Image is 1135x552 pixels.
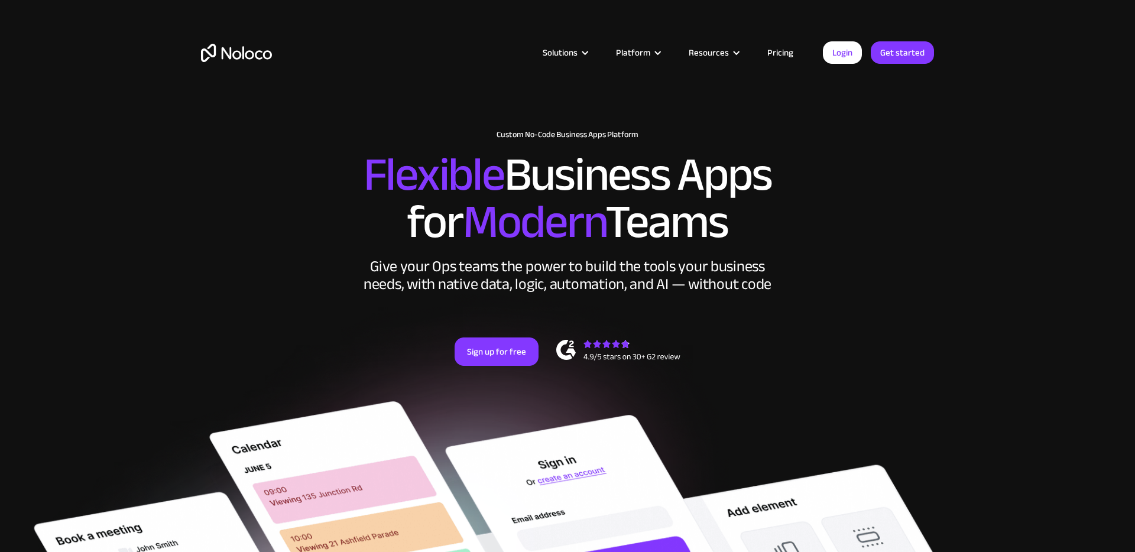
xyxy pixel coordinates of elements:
[463,178,605,266] span: Modern
[753,45,808,60] a: Pricing
[201,151,934,246] h2: Business Apps for Teams
[674,45,753,60] div: Resources
[616,45,650,60] div: Platform
[601,45,674,60] div: Platform
[201,44,272,62] a: home
[543,45,578,60] div: Solutions
[823,41,862,64] a: Login
[201,130,934,139] h1: Custom No-Code Business Apps Platform
[871,41,934,64] a: Get started
[455,337,539,366] a: Sign up for free
[361,258,774,293] div: Give your Ops teams the power to build the tools your business needs, with native data, logic, au...
[689,45,729,60] div: Resources
[364,131,504,219] span: Flexible
[528,45,601,60] div: Solutions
